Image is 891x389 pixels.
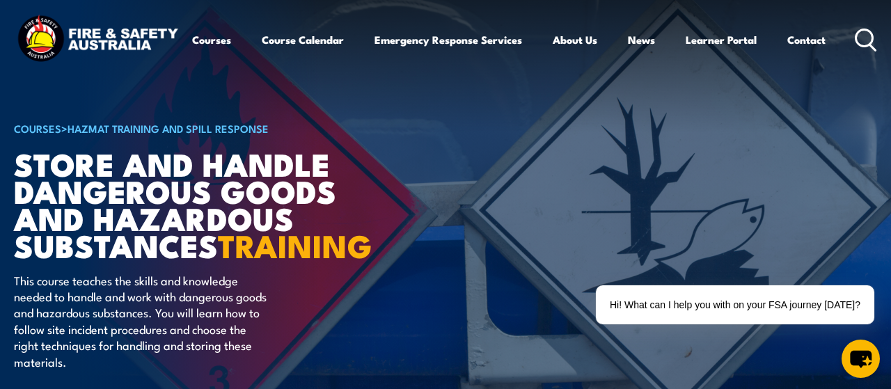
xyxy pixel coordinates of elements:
[628,23,655,56] a: News
[553,23,597,56] a: About Us
[596,285,874,324] div: Hi! What can I help you with on your FSA journey [DATE]?
[787,23,826,56] a: Contact
[68,120,269,136] a: HAZMAT Training and Spill Response
[14,272,268,370] p: This course teaches the skills and knowledge needed to handle and work with dangerous goods and h...
[218,221,372,269] strong: TRAINING
[686,23,757,56] a: Learner Portal
[374,23,522,56] a: Emergency Response Services
[14,120,61,136] a: COURSES
[14,150,358,259] h1: Store And Handle Dangerous Goods and Hazardous Substances
[842,340,880,378] button: chat-button
[192,23,231,56] a: Courses
[262,23,344,56] a: Course Calendar
[14,120,358,136] h6: >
